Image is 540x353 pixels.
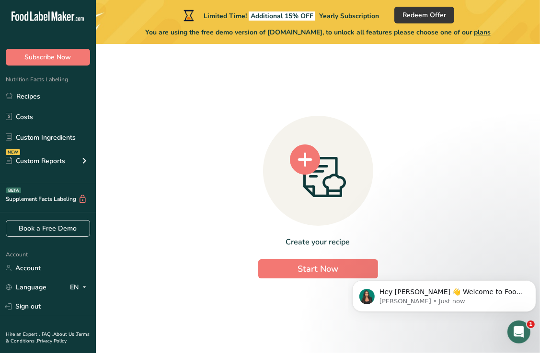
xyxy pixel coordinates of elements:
a: Language [6,279,46,296]
button: Subscribe Now [6,49,90,66]
a: Privacy Policy [37,338,67,344]
div: Custom Reports [6,156,65,166]
div: NEW [6,149,20,155]
a: FAQ . [42,331,53,338]
span: 1 [527,320,535,328]
div: BETA [6,188,21,193]
div: Create your recipe [258,236,378,248]
button: Redeem Offer [394,7,454,23]
div: Limited Time! [182,10,379,21]
span: Yearly Subscription [319,11,379,21]
div: EN [70,282,90,293]
button: Start Now [258,259,378,278]
span: Additional 15% OFF [249,11,315,21]
iframe: Intercom live chat [507,320,530,343]
a: Book a Free Demo [6,220,90,237]
span: plans [474,28,491,37]
iframe: Intercom notifications message [348,260,540,327]
span: Start Now [298,263,338,275]
a: Hire an Expert . [6,331,40,338]
a: About Us . [53,331,76,338]
span: You are using the free demo version of [DOMAIN_NAME], to unlock all features please choose one of... [145,27,491,37]
span: Redeem Offer [402,10,446,20]
span: Subscribe Now [25,52,71,62]
a: Terms & Conditions . [6,331,90,344]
